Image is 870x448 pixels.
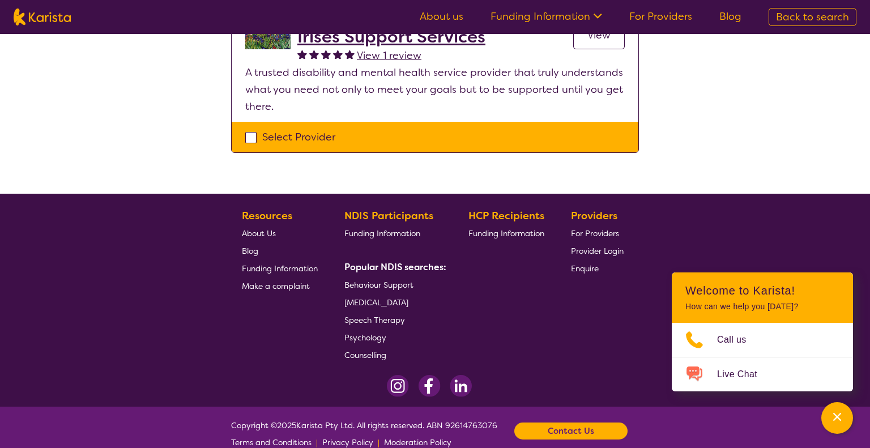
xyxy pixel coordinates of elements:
span: Enquire [571,263,599,274]
a: Back to search [769,8,856,26]
span: Make a complaint [242,281,310,291]
a: [MEDICAL_DATA] [344,293,442,311]
a: Irises Support Services [297,27,485,47]
p: A trusted disability and mental health service provider that truly understands what you need not ... [245,64,625,115]
img: fullstar [333,49,343,59]
span: Funding Information [468,228,544,238]
a: Funding Information [468,224,544,242]
span: Provider Login [571,246,624,256]
a: Blog [719,10,741,23]
span: For Providers [571,228,619,238]
img: Instagram [387,375,409,397]
span: [MEDICAL_DATA] [344,297,408,308]
button: Channel Menu [821,402,853,434]
span: Counselling [344,350,386,360]
a: Blog [242,242,318,259]
a: Provider Login [571,242,624,259]
span: Blog [242,246,258,256]
span: Call us [717,331,760,348]
a: Speech Therapy [344,311,442,328]
b: HCP Recipients [468,209,544,223]
a: Make a complaint [242,277,318,295]
div: Channel Menu [672,272,853,391]
h2: Welcome to Karista! [685,284,839,297]
a: Psychology [344,328,442,346]
img: fullstar [345,49,355,59]
img: LinkedIn [450,375,472,397]
span: View 1 review [357,49,421,62]
span: Back to search [776,10,849,24]
span: View [587,28,611,42]
a: About us [420,10,463,23]
span: Terms and Conditions [231,437,312,447]
b: NDIS Participants [344,209,433,223]
span: Psychology [344,332,386,343]
a: For Providers [571,224,624,242]
img: Facebook [418,375,441,397]
img: fullstar [297,49,307,59]
a: Funding Information [344,224,442,242]
b: Resources [242,209,292,223]
a: Funding Information [491,10,602,23]
a: Funding Information [242,259,318,277]
img: Karista logo [14,8,71,25]
img: bveqlmrdxdvqu3rwwcov.jpg [245,27,291,49]
ul: Choose channel [672,323,853,391]
span: Moderation Policy [384,437,451,447]
p: How can we help you [DATE]? [685,302,839,312]
img: fullstar [321,49,331,59]
span: Funding Information [242,263,318,274]
span: Behaviour Support [344,280,413,290]
a: For Providers [629,10,692,23]
span: Funding Information [344,228,420,238]
a: Enquire [571,259,624,277]
span: Live Chat [717,366,771,383]
a: View [573,21,625,49]
span: Privacy Policy [322,437,373,447]
span: About Us [242,228,276,238]
b: Contact Us [548,423,594,440]
b: Popular NDIS searches: [344,261,446,273]
span: Speech Therapy [344,315,405,325]
a: About Us [242,224,318,242]
a: View 1 review [357,47,421,64]
img: fullstar [309,49,319,59]
a: Behaviour Support [344,276,442,293]
b: Providers [571,209,617,223]
a: Counselling [344,346,442,364]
